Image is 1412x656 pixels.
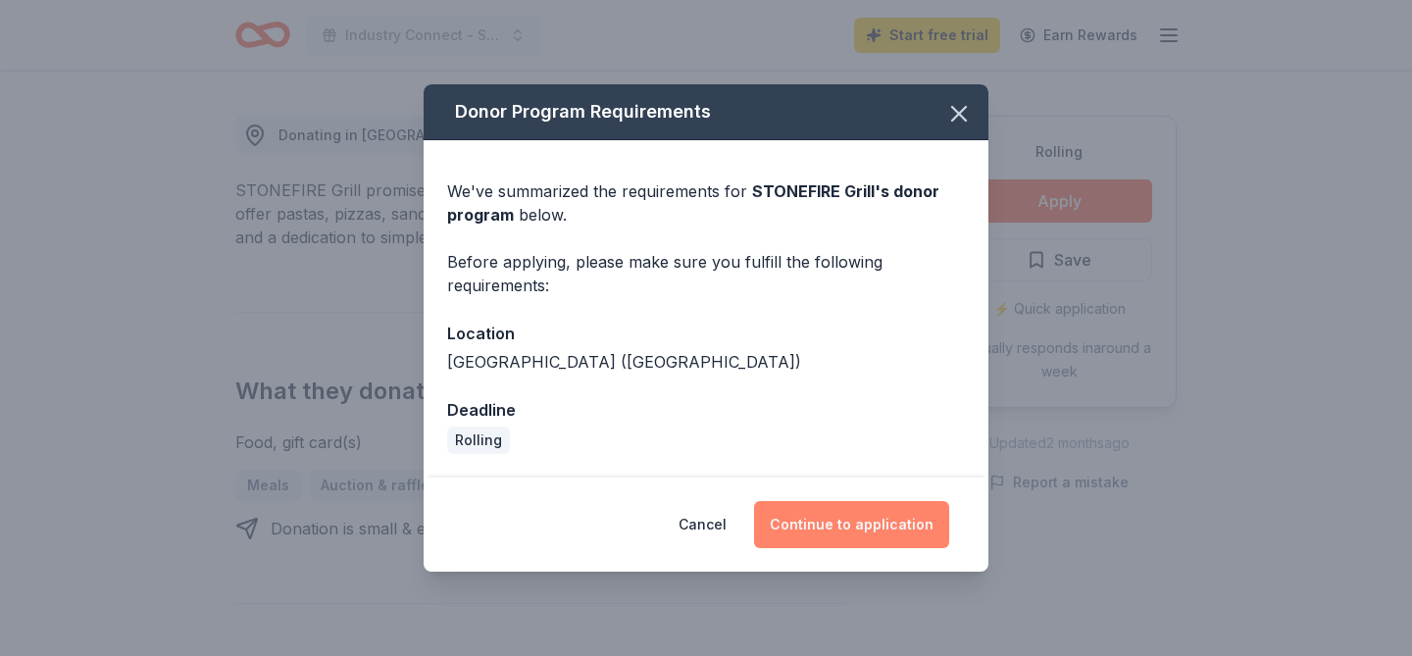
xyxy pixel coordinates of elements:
[424,84,988,140] div: Donor Program Requirements
[447,397,965,423] div: Deadline
[754,501,949,548] button: Continue to application
[447,427,510,454] div: Rolling
[447,321,965,346] div: Location
[679,501,727,548] button: Cancel
[447,179,965,227] div: We've summarized the requirements for below.
[447,250,965,297] div: Before applying, please make sure you fulfill the following requirements:
[447,350,965,374] div: [GEOGRAPHIC_DATA] ([GEOGRAPHIC_DATA])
